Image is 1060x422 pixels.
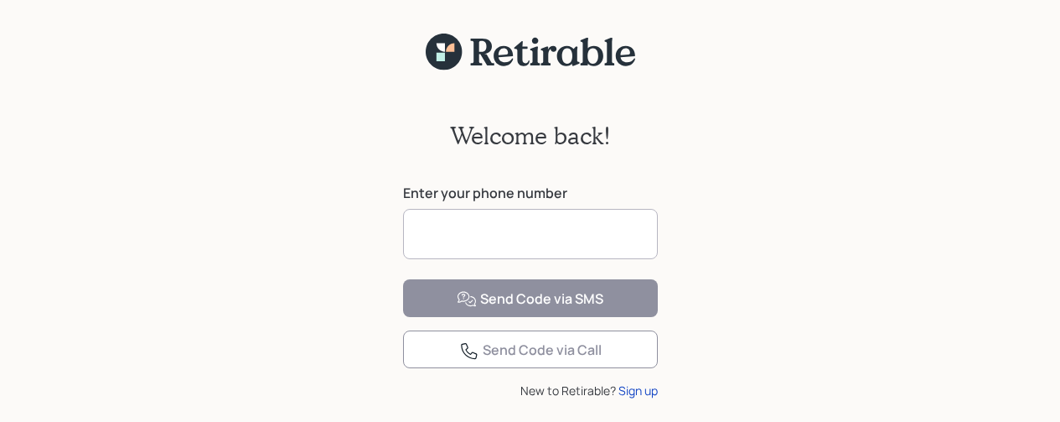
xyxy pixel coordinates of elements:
button: Send Code via SMS [403,279,658,317]
button: Send Code via Call [403,331,658,368]
div: Send Code via Call [459,341,602,361]
label: Enter your phone number [403,184,658,202]
h2: Welcome back! [450,122,611,150]
div: Sign up [618,382,658,399]
div: Send Code via SMS [457,289,603,310]
div: New to Retirable? [403,382,658,399]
